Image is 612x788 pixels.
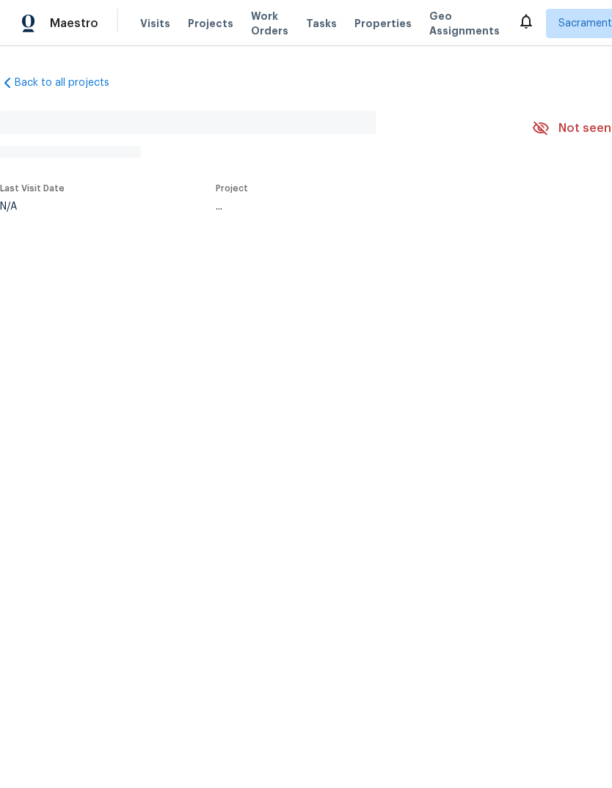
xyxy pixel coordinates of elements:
[140,16,170,31] span: Visits
[216,184,248,193] span: Project
[251,9,288,38] span: Work Orders
[354,16,412,31] span: Properties
[216,202,498,212] div: ...
[306,18,337,29] span: Tasks
[188,16,233,31] span: Projects
[50,16,98,31] span: Maestro
[429,9,500,38] span: Geo Assignments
